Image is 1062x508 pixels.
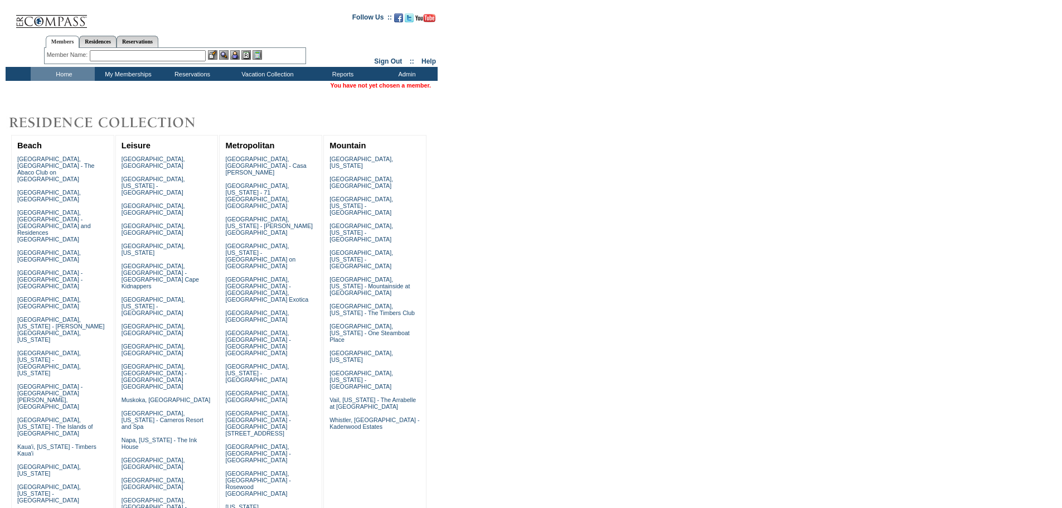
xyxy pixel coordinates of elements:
[17,156,95,182] a: [GEOGRAPHIC_DATA], [GEOGRAPHIC_DATA] - The Abaco Club on [GEOGRAPHIC_DATA]
[17,483,81,504] a: [GEOGRAPHIC_DATA], [US_STATE] - [GEOGRAPHIC_DATA]
[415,14,435,22] img: Subscribe to our YouTube Channel
[329,222,393,243] a: [GEOGRAPHIC_DATA], [US_STATE] - [GEOGRAPHIC_DATA]
[47,50,90,60] div: Member Name:
[223,67,309,81] td: Vacation Collection
[17,249,81,263] a: [GEOGRAPHIC_DATA], [GEOGRAPHIC_DATA]
[329,303,415,316] a: [GEOGRAPHIC_DATA], [US_STATE] - The Timbers Club
[253,50,262,60] img: b_calculator.gif
[122,263,199,289] a: [GEOGRAPHIC_DATA], [GEOGRAPHIC_DATA] - [GEOGRAPHIC_DATA] Cape Kidnappers
[225,363,289,383] a: [GEOGRAPHIC_DATA], [US_STATE] - [GEOGRAPHIC_DATA]
[225,182,289,209] a: [GEOGRAPHIC_DATA], [US_STATE] - 71 [GEOGRAPHIC_DATA], [GEOGRAPHIC_DATA]
[122,296,185,316] a: [GEOGRAPHIC_DATA], [US_STATE] - [GEOGRAPHIC_DATA]
[122,156,185,169] a: [GEOGRAPHIC_DATA], [GEOGRAPHIC_DATA]
[225,276,308,303] a: [GEOGRAPHIC_DATA], [GEOGRAPHIC_DATA] - [GEOGRAPHIC_DATA], [GEOGRAPHIC_DATA] Exotica
[329,417,419,430] a: Whistler, [GEOGRAPHIC_DATA] - Kadenwood Estates
[46,36,80,48] a: Members
[122,477,185,490] a: [GEOGRAPHIC_DATA], [GEOGRAPHIC_DATA]
[17,269,83,289] a: [GEOGRAPHIC_DATA] - [GEOGRAPHIC_DATA] - [GEOGRAPHIC_DATA]
[17,141,42,150] a: Beach
[329,276,410,296] a: [GEOGRAPHIC_DATA], [US_STATE] - Mountainside at [GEOGRAPHIC_DATA]
[225,309,289,323] a: [GEOGRAPHIC_DATA], [GEOGRAPHIC_DATA]
[208,50,217,60] img: b_edit.gif
[225,470,290,497] a: [GEOGRAPHIC_DATA], [GEOGRAPHIC_DATA] - Rosewood [GEOGRAPHIC_DATA]
[352,12,392,26] td: Follow Us ::
[329,396,416,410] a: Vail, [US_STATE] - The Arrabelle at [GEOGRAPHIC_DATA]
[329,176,393,189] a: [GEOGRAPHIC_DATA], [GEOGRAPHIC_DATA]
[95,67,159,81] td: My Memberships
[122,363,187,390] a: [GEOGRAPHIC_DATA], [GEOGRAPHIC_DATA] - [GEOGRAPHIC_DATA] [GEOGRAPHIC_DATA]
[329,370,393,390] a: [GEOGRAPHIC_DATA], [US_STATE] - [GEOGRAPHIC_DATA]
[374,57,402,65] a: Sign Out
[31,67,95,81] td: Home
[122,176,185,196] a: [GEOGRAPHIC_DATA], [US_STATE] - [GEOGRAPHIC_DATA]
[225,410,290,437] a: [GEOGRAPHIC_DATA], [GEOGRAPHIC_DATA] - [GEOGRAPHIC_DATA][STREET_ADDRESS]
[122,437,197,450] a: Napa, [US_STATE] - The Ink House
[219,50,229,60] img: View
[122,343,185,356] a: [GEOGRAPHIC_DATA], [GEOGRAPHIC_DATA]
[122,410,203,430] a: [GEOGRAPHIC_DATA], [US_STATE] - Carneros Resort and Spa
[421,57,436,65] a: Help
[329,141,366,150] a: Mountain
[329,350,393,363] a: [GEOGRAPHIC_DATA], [US_STATE]
[17,443,96,457] a: Kaua'i, [US_STATE] - Timbers Kaua'i
[122,202,185,216] a: [GEOGRAPHIC_DATA], [GEOGRAPHIC_DATA]
[17,296,81,309] a: [GEOGRAPHIC_DATA], [GEOGRAPHIC_DATA]
[225,243,295,269] a: [GEOGRAPHIC_DATA], [US_STATE] - [GEOGRAPHIC_DATA] on [GEOGRAPHIC_DATA]
[329,249,393,269] a: [GEOGRAPHIC_DATA], [US_STATE] - [GEOGRAPHIC_DATA]
[17,383,83,410] a: [GEOGRAPHIC_DATA] - [GEOGRAPHIC_DATA][PERSON_NAME], [GEOGRAPHIC_DATA]
[331,82,431,89] span: You have not yet chosen a member.
[17,209,91,243] a: [GEOGRAPHIC_DATA], [GEOGRAPHIC_DATA] - [GEOGRAPHIC_DATA] and Residences [GEOGRAPHIC_DATA]
[122,457,185,470] a: [GEOGRAPHIC_DATA], [GEOGRAPHIC_DATA]
[17,417,93,437] a: [GEOGRAPHIC_DATA], [US_STATE] - The Islands of [GEOGRAPHIC_DATA]
[122,243,185,256] a: [GEOGRAPHIC_DATA], [US_STATE]
[394,13,403,22] img: Become our fan on Facebook
[225,216,313,236] a: [GEOGRAPHIC_DATA], [US_STATE] - [PERSON_NAME][GEOGRAPHIC_DATA]
[122,323,185,336] a: [GEOGRAPHIC_DATA], [GEOGRAPHIC_DATA]
[309,67,374,81] td: Reports
[225,156,306,176] a: [GEOGRAPHIC_DATA], [GEOGRAPHIC_DATA] - Casa [PERSON_NAME]
[122,222,185,236] a: [GEOGRAPHIC_DATA], [GEOGRAPHIC_DATA]
[394,17,403,23] a: Become our fan on Facebook
[6,112,223,134] img: Destinations by Exclusive Resorts
[122,141,151,150] a: Leisure
[17,189,81,202] a: [GEOGRAPHIC_DATA], [GEOGRAPHIC_DATA]
[225,443,290,463] a: [GEOGRAPHIC_DATA], [GEOGRAPHIC_DATA] - [GEOGRAPHIC_DATA]
[122,396,210,403] a: Muskoka, [GEOGRAPHIC_DATA]
[405,17,414,23] a: Follow us on Twitter
[159,67,223,81] td: Reservations
[405,13,414,22] img: Follow us on Twitter
[17,316,105,343] a: [GEOGRAPHIC_DATA], [US_STATE] - [PERSON_NAME][GEOGRAPHIC_DATA], [US_STATE]
[79,36,117,47] a: Residences
[410,57,414,65] span: ::
[329,156,393,169] a: [GEOGRAPHIC_DATA], [US_STATE]
[329,196,393,216] a: [GEOGRAPHIC_DATA], [US_STATE] - [GEOGRAPHIC_DATA]
[415,17,435,23] a: Subscribe to our YouTube Channel
[329,323,410,343] a: [GEOGRAPHIC_DATA], [US_STATE] - One Steamboat Place
[17,463,81,477] a: [GEOGRAPHIC_DATA], [US_STATE]
[17,350,81,376] a: [GEOGRAPHIC_DATA], [US_STATE] - [GEOGRAPHIC_DATA], [US_STATE]
[241,50,251,60] img: Reservations
[374,67,438,81] td: Admin
[230,50,240,60] img: Impersonate
[225,141,274,150] a: Metropolitan
[225,390,289,403] a: [GEOGRAPHIC_DATA], [GEOGRAPHIC_DATA]
[225,330,290,356] a: [GEOGRAPHIC_DATA], [GEOGRAPHIC_DATA] - [GEOGRAPHIC_DATA] [GEOGRAPHIC_DATA]
[117,36,158,47] a: Reservations
[15,6,88,28] img: Compass Home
